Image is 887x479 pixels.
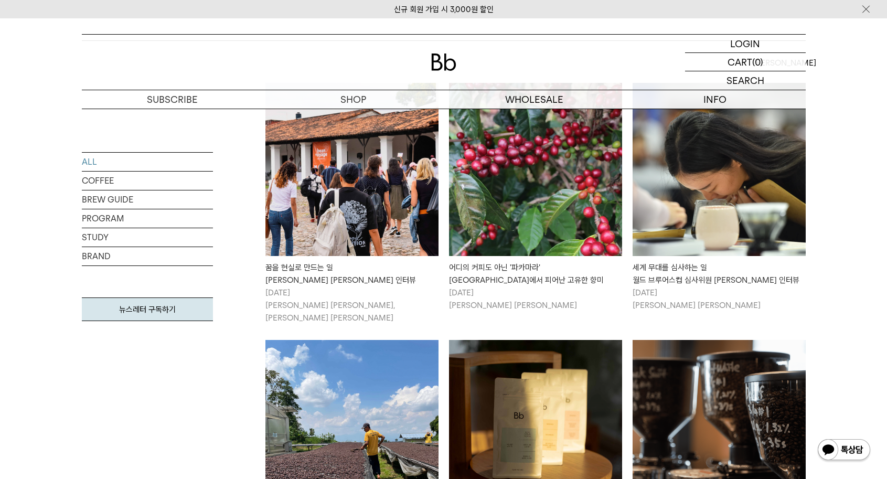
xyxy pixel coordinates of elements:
a: 꿈을 현실로 만드는 일빈보야지 탁승희 대표 인터뷰 꿈을 현실로 만드는 일[PERSON_NAME] [PERSON_NAME] 인터뷰 [DATE][PERSON_NAME] [PERS... [265,83,439,324]
a: PROGRAM [82,209,213,228]
p: [DATE] [PERSON_NAME] [PERSON_NAME] [633,286,806,312]
a: COFFEE [82,172,213,190]
p: [DATE] [PERSON_NAME] [PERSON_NAME] [449,286,622,312]
div: 어디의 커피도 아닌 '파카마라' [GEOGRAPHIC_DATA]에서 피어난 고유한 향미 [449,261,622,286]
p: SEARCH [726,71,764,90]
img: 꿈을 현실로 만드는 일빈보야지 탁승희 대표 인터뷰 [265,83,439,256]
img: 카카오톡 채널 1:1 채팅 버튼 [817,438,871,463]
a: LOGIN [685,35,806,53]
img: 로고 [431,54,456,71]
p: [DATE] [PERSON_NAME] [PERSON_NAME], [PERSON_NAME] [PERSON_NAME] [265,286,439,324]
p: INFO [625,90,806,109]
a: STUDY [82,228,213,247]
a: 신규 회원 가입 시 3,000원 할인 [394,5,494,14]
a: SUBSCRIBE [82,90,263,109]
p: (0) [752,53,763,71]
a: ALL [82,153,213,171]
p: WHOLESALE [444,90,625,109]
a: SHOP [263,90,444,109]
a: BRAND [82,247,213,265]
a: BREW GUIDE [82,190,213,209]
a: 어디의 커피도 아닌 '파카마라'엘살바도르에서 피어난 고유한 향미 어디의 커피도 아닌 '파카마라'[GEOGRAPHIC_DATA]에서 피어난 고유한 향미 [DATE][PERSON... [449,83,622,312]
img: 어디의 커피도 아닌 '파카마라'엘살바도르에서 피어난 고유한 향미 [449,83,622,256]
p: LOGIN [730,35,760,52]
a: 세계 무대를 심사하는 일월드 브루어스컵 심사위원 크리스티 인터뷰 세계 무대를 심사하는 일월드 브루어스컵 심사위원 [PERSON_NAME] 인터뷰 [DATE][PERSON_NA... [633,83,806,312]
img: 세계 무대를 심사하는 일월드 브루어스컵 심사위원 크리스티 인터뷰 [633,83,806,256]
a: 뉴스레터 구독하기 [82,297,213,321]
p: CART [728,53,752,71]
div: 꿈을 현실로 만드는 일 [PERSON_NAME] [PERSON_NAME] 인터뷰 [265,261,439,286]
a: CART (0) [685,53,806,71]
div: 세계 무대를 심사하는 일 월드 브루어스컵 심사위원 [PERSON_NAME] 인터뷰 [633,261,806,286]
